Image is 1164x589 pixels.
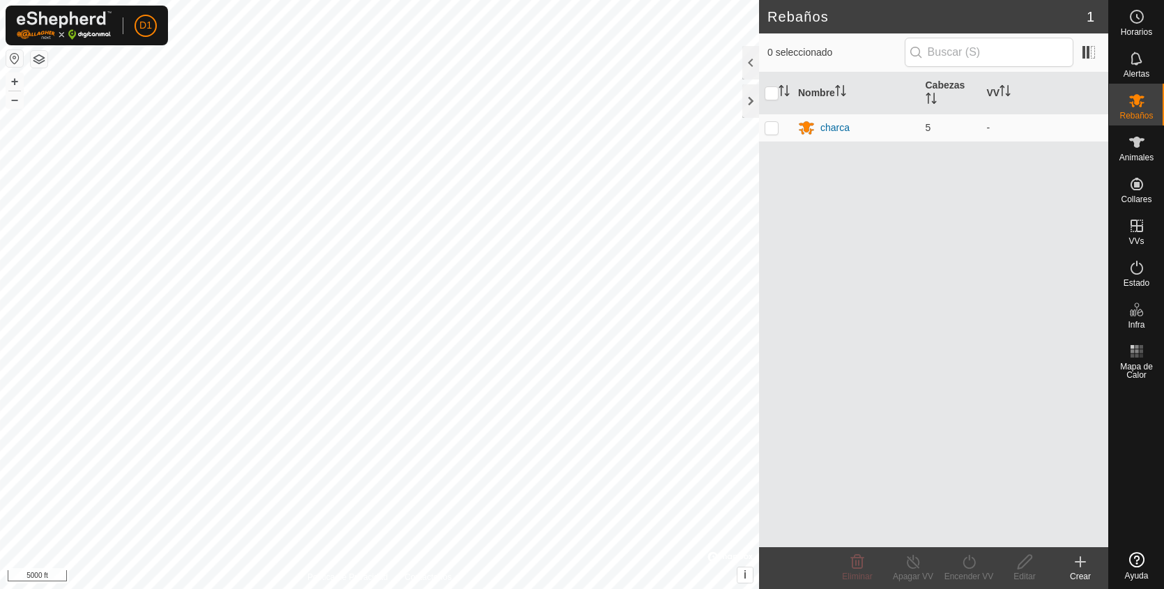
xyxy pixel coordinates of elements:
div: Encender VV [941,570,997,583]
span: Alertas [1124,70,1149,78]
a: Contáctenos [405,571,452,583]
span: VVs [1128,237,1144,245]
span: Rebaños [1119,112,1153,120]
a: Ayuda [1109,546,1164,586]
a: Política de Privacidad [307,571,388,583]
p-sorticon: Activar para ordenar [1000,87,1011,98]
td: - [981,114,1109,141]
img: Logo Gallagher [17,11,112,40]
span: Estado [1124,279,1149,287]
th: Cabezas [920,72,981,114]
span: 5 [926,122,931,133]
div: Editar [997,570,1052,583]
span: Ayuda [1125,572,1149,580]
p-sorticon: Activar para ordenar [779,87,790,98]
p-sorticon: Activar para ordenar [926,95,937,106]
span: Mapa de Calor [1112,362,1161,379]
span: Collares [1121,195,1151,204]
input: Buscar (S) [905,38,1073,67]
p-sorticon: Activar para ordenar [835,87,846,98]
button: Restablecer Mapa [6,50,23,67]
span: 1 [1087,6,1094,27]
th: Nombre [792,72,920,114]
span: 0 seleccionado [767,45,905,60]
button: + [6,73,23,90]
button: Capas del Mapa [31,51,47,68]
span: Eliminar [842,572,872,581]
div: Crear [1052,570,1108,583]
span: i [744,569,746,581]
div: Apagar VV [885,570,941,583]
div: charca [820,121,850,135]
span: D1 [139,18,152,33]
span: Animales [1119,153,1154,162]
span: Infra [1128,321,1144,329]
span: Horarios [1121,28,1152,36]
button: i [737,567,753,583]
h2: Rebaños [767,8,1087,25]
button: – [6,91,23,108]
th: VV [981,72,1109,114]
